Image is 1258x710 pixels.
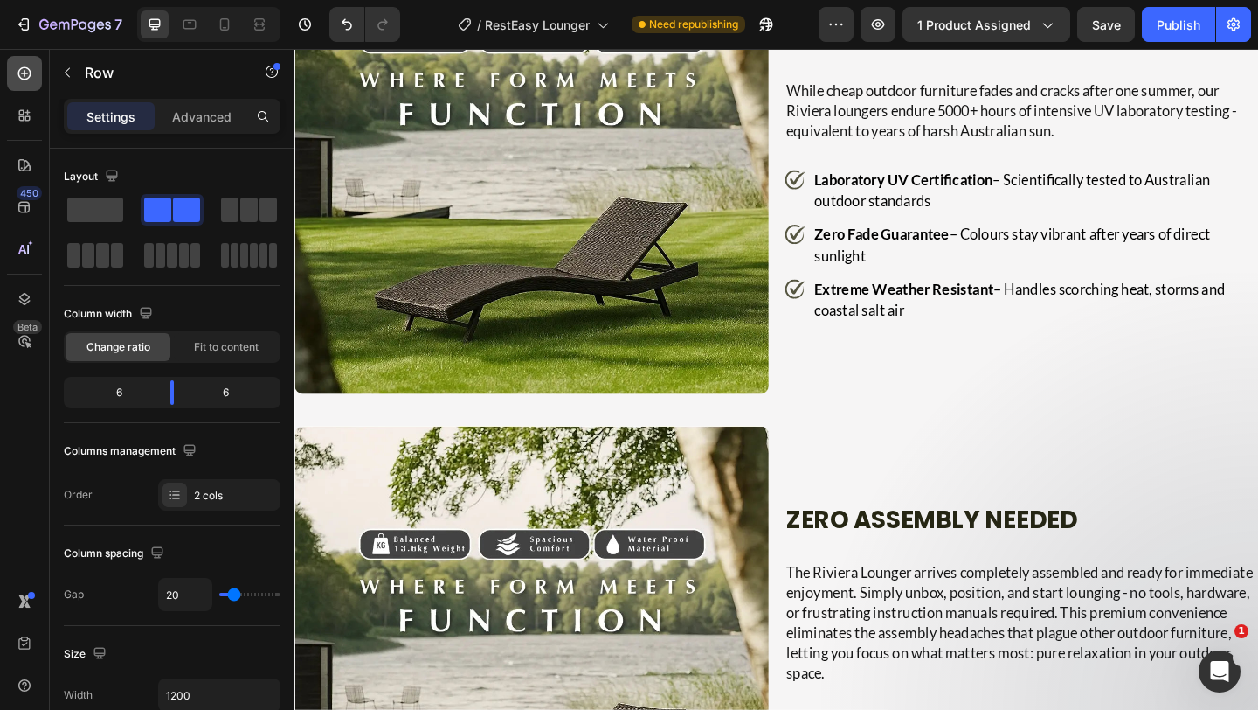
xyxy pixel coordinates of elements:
button: 1 product assigned [902,7,1070,42]
iframe: Design area [294,49,1258,710]
strong: Extreme Weather Resistant [565,251,760,270]
p: – Colours stay vibrant after years of direct sunlight [565,190,1046,237]
input: Auto [159,579,211,610]
div: 2 cols [194,488,276,504]
span: Need republishing [649,17,738,32]
span: While cheap outdoor furniture fades and cracks after one summer, our Riviera loungers endure 5000... [535,35,1025,98]
span: RestEasy Lounger [485,16,590,34]
p: – Scientifically tested to Australian outdoor standards [565,130,1046,177]
div: 450 [17,186,42,200]
div: Layout [64,165,122,189]
strong: Laboratory UV Certification [565,132,759,151]
p: Row [85,62,233,83]
button: Save [1077,7,1135,42]
div: 6 [67,380,156,405]
h2: Zero Assembly Needed [533,494,1048,531]
p: – Handles scorching heat, storms and coastal salt air [565,249,1046,296]
span: Save [1092,17,1121,32]
iframe: Intercom live chat [1199,651,1241,693]
p: Settings [86,108,135,126]
span: / [477,16,481,34]
div: Order [64,487,93,503]
div: 6 [188,380,277,405]
span: 1 product assigned [917,16,1031,34]
div: Gap [64,587,84,602]
div: Width [64,687,93,703]
p: The Riviera Lounger arrives completely assembled and ready for immediate enjoyment. Simply unbox,... [535,559,1047,690]
p: 7 [114,14,122,35]
strong: Zero Fade Guarantee [565,191,712,211]
div: Column spacing [64,542,168,566]
span: Change ratio [86,339,150,355]
div: Size [64,643,110,666]
p: Advanced [172,108,232,126]
span: 1 [1234,624,1248,638]
button: 7 [7,7,130,42]
div: Beta [13,320,42,334]
span: Fit to content [194,339,259,355]
div: Undo/Redo [329,7,400,42]
div: Columns management [64,440,200,463]
div: Column width [64,303,156,326]
div: Publish [1157,16,1200,34]
button: Publish [1142,7,1215,42]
